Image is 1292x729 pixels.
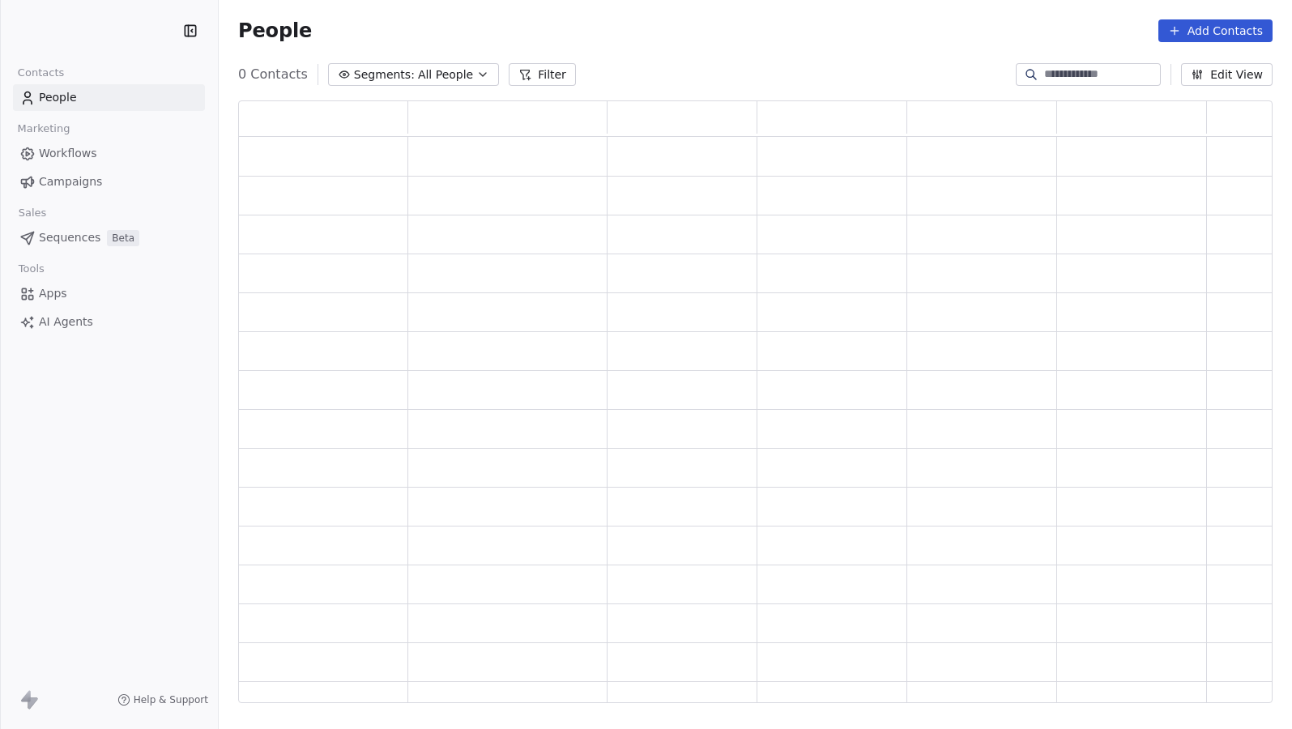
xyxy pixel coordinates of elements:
[13,280,205,307] a: Apps
[509,63,576,86] button: Filter
[1158,19,1273,42] button: Add Contacts
[11,117,77,141] span: Marketing
[39,313,93,330] span: AI Agents
[39,285,67,302] span: Apps
[13,84,205,111] a: People
[354,66,415,83] span: Segments:
[13,140,205,167] a: Workflows
[13,224,205,251] a: SequencesBeta
[13,309,205,335] a: AI Agents
[134,693,208,706] span: Help & Support
[39,89,77,106] span: People
[11,201,53,225] span: Sales
[238,19,312,43] span: People
[117,693,208,706] a: Help & Support
[418,66,473,83] span: All People
[238,65,308,84] span: 0 Contacts
[1181,63,1273,86] button: Edit View
[39,229,100,246] span: Sequences
[39,173,102,190] span: Campaigns
[39,145,97,162] span: Workflows
[11,61,71,85] span: Contacts
[13,168,205,195] a: Campaigns
[107,230,139,246] span: Beta
[11,257,51,281] span: Tools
